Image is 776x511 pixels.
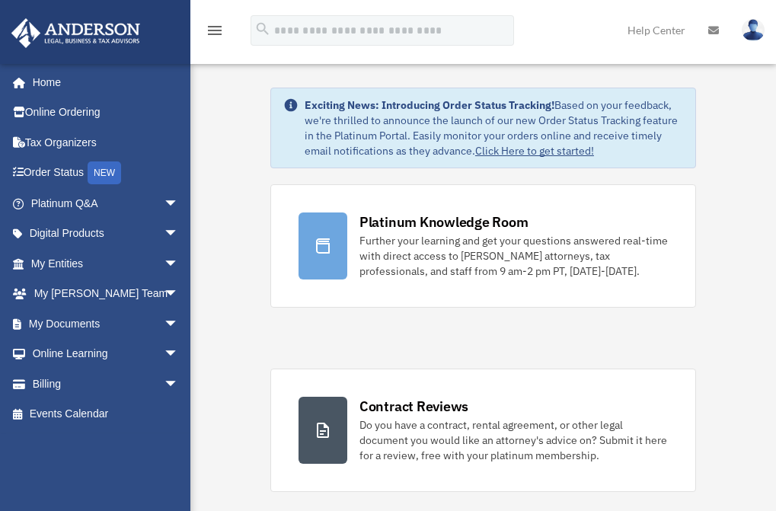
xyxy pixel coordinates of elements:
[11,67,194,97] a: Home
[206,21,224,40] i: menu
[11,188,202,219] a: Platinum Q&Aarrow_drop_down
[11,279,202,309] a: My [PERSON_NAME] Teamarrow_drop_down
[164,369,194,400] span: arrow_drop_down
[164,339,194,370] span: arrow_drop_down
[164,308,194,340] span: arrow_drop_down
[359,233,668,279] div: Further your learning and get your questions answered real-time with direct access to [PERSON_NAM...
[270,184,696,308] a: Platinum Knowledge Room Further your learning and get your questions answered real-time with dire...
[11,97,202,128] a: Online Ordering
[305,98,554,112] strong: Exciting News: Introducing Order Status Tracking!
[164,219,194,250] span: arrow_drop_down
[11,339,202,369] a: Online Learningarrow_drop_down
[11,158,202,189] a: Order StatusNEW
[11,127,202,158] a: Tax Organizers
[359,417,668,463] div: Do you have a contract, rental agreement, or other legal document you would like an attorney's ad...
[475,144,594,158] a: Click Here to get started!
[270,369,696,492] a: Contract Reviews Do you have a contract, rental agreement, or other legal document you would like...
[11,399,202,430] a: Events Calendar
[7,18,145,48] img: Anderson Advisors Platinum Portal
[11,308,202,339] a: My Documentsarrow_drop_down
[305,97,683,158] div: Based on your feedback, we're thrilled to announce the launch of our new Order Status Tracking fe...
[11,369,202,399] a: Billingarrow_drop_down
[164,248,194,279] span: arrow_drop_down
[359,397,468,416] div: Contract Reviews
[11,219,202,249] a: Digital Productsarrow_drop_down
[254,21,271,37] i: search
[164,279,194,310] span: arrow_drop_down
[742,19,765,41] img: User Pic
[88,161,121,184] div: NEW
[359,212,529,232] div: Platinum Knowledge Room
[206,27,224,40] a: menu
[11,248,202,279] a: My Entitiesarrow_drop_down
[164,188,194,219] span: arrow_drop_down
